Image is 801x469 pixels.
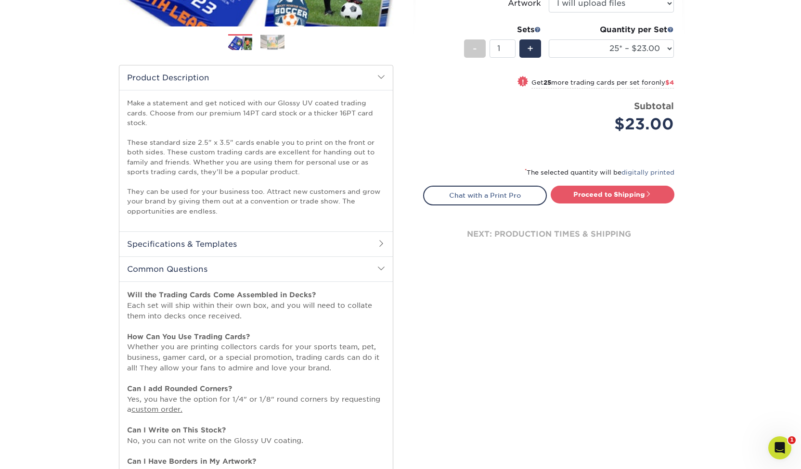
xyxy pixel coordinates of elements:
span: ! [522,77,524,87]
img: Trading Cards 01 [228,35,252,51]
h2: Product Description [119,65,393,90]
strong: Can I Have Borders in My Artwork? [127,457,256,465]
img: Trading Cards 02 [260,35,284,50]
strong: Will the Trading Cards Come Assembled in Decks? [127,291,316,299]
a: Chat with a Print Pro [423,186,547,205]
strong: Can I Write on This Stock? [127,426,226,434]
strong: Subtotal [634,101,674,111]
iframe: Google Customer Reviews [2,440,82,466]
a: custom order. [131,405,182,413]
strong: Can I add Rounded Corners? [127,384,232,393]
small: The selected quantity will be [525,169,674,176]
span: + [527,41,533,56]
span: 1 [788,436,796,444]
div: next: production times & shipping [423,205,674,263]
span: $4 [665,79,674,86]
p: Make a statement and get noticed with our Glossy UV coated trading cards. Choose from our premium... [127,98,385,216]
div: Sets [464,24,541,36]
h2: Common Questions [119,256,393,281]
iframe: Intercom live chat [768,436,791,459]
strong: How Can You Use Trading Cards? [127,332,250,341]
span: - [473,41,477,56]
span: only [651,79,674,86]
h2: Specifications & Templates [119,231,393,256]
div: Quantity per Set [549,24,674,36]
small: Get more trading cards per set for [531,79,674,89]
strong: 25 [543,79,551,86]
div: $23.00 [556,113,674,136]
a: digitally printed [621,169,674,176]
a: Proceed to Shipping [551,186,674,203]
